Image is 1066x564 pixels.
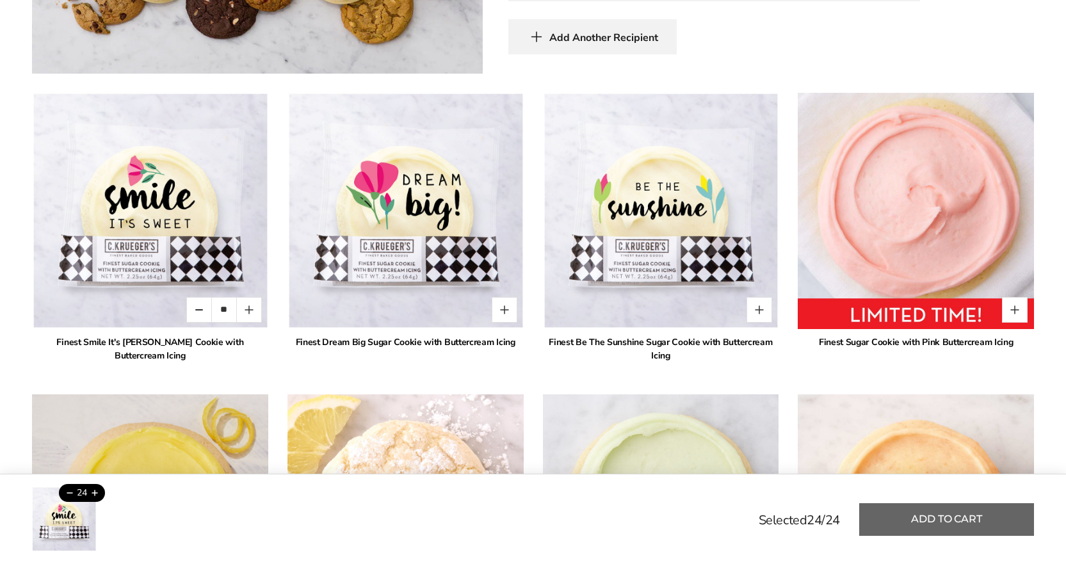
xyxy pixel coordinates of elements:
button: Quantity button minus [186,297,212,323]
li: 1 / 1 [32,487,96,551]
button: Add this product [84,484,105,502]
button: Quantity button plus [236,297,262,323]
div: Finest Be The Sunshine Sugar Cookie with Buttercream Icing [543,335,779,362]
img: Finest Dream Big Sugar Cookie with Buttercream Icing [287,93,524,329]
img: img [32,487,96,551]
img: Finest Sugar Cookie with Pink Buttercream Icing [798,93,1034,329]
span: Add Another Recipient [549,31,658,44]
div: Finest Dream Big Sugar Cookie with Buttercream Icing [287,335,524,349]
input: Quantity [211,297,237,323]
span: 24 [825,512,840,529]
div: Finest Smile It's [PERSON_NAME] Cookie with Buttercream Icing [32,335,268,362]
p: Selected / [759,511,840,530]
img: Finest Be The Sunshine Sugar Cookie with Buttercream Icing [543,93,779,329]
span: 24 [807,512,821,529]
button: Quantity button plus [492,297,517,323]
div: Finest Sugar Cookie with Pink Buttercream Icing [798,335,1034,349]
button: Quantity button plus [747,297,772,323]
button: Add to cart [859,503,1034,536]
button: Add Another Recipient [508,19,677,54]
button: Quantity button plus [1002,297,1028,323]
button: Trash this product [59,484,80,502]
img: Finest Smile It's Sweet Sugar Cookie with Buttercream Icing [32,93,268,329]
